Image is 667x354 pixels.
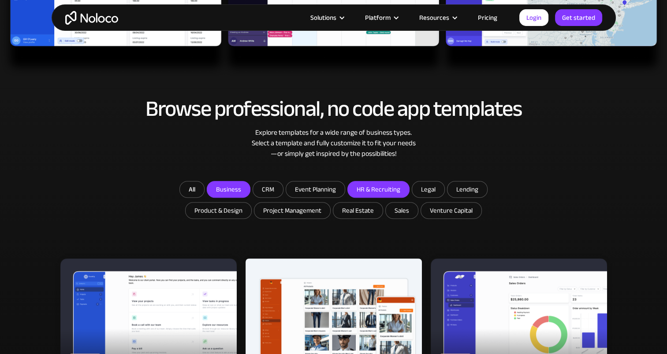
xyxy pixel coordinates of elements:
[299,12,354,23] div: Solutions
[519,9,548,26] a: Login
[555,9,602,26] a: Get started
[467,12,508,23] a: Pricing
[60,97,607,121] h2: Browse professional, no code app templates
[65,11,118,25] a: home
[179,181,205,198] a: All
[310,12,336,23] div: Solutions
[60,127,607,159] div: Explore templates for a wide range of business types. Select a template and fully customize it to...
[157,181,510,221] form: Email Form
[354,12,408,23] div: Platform
[419,12,449,23] div: Resources
[408,12,467,23] div: Resources
[365,12,391,23] div: Platform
